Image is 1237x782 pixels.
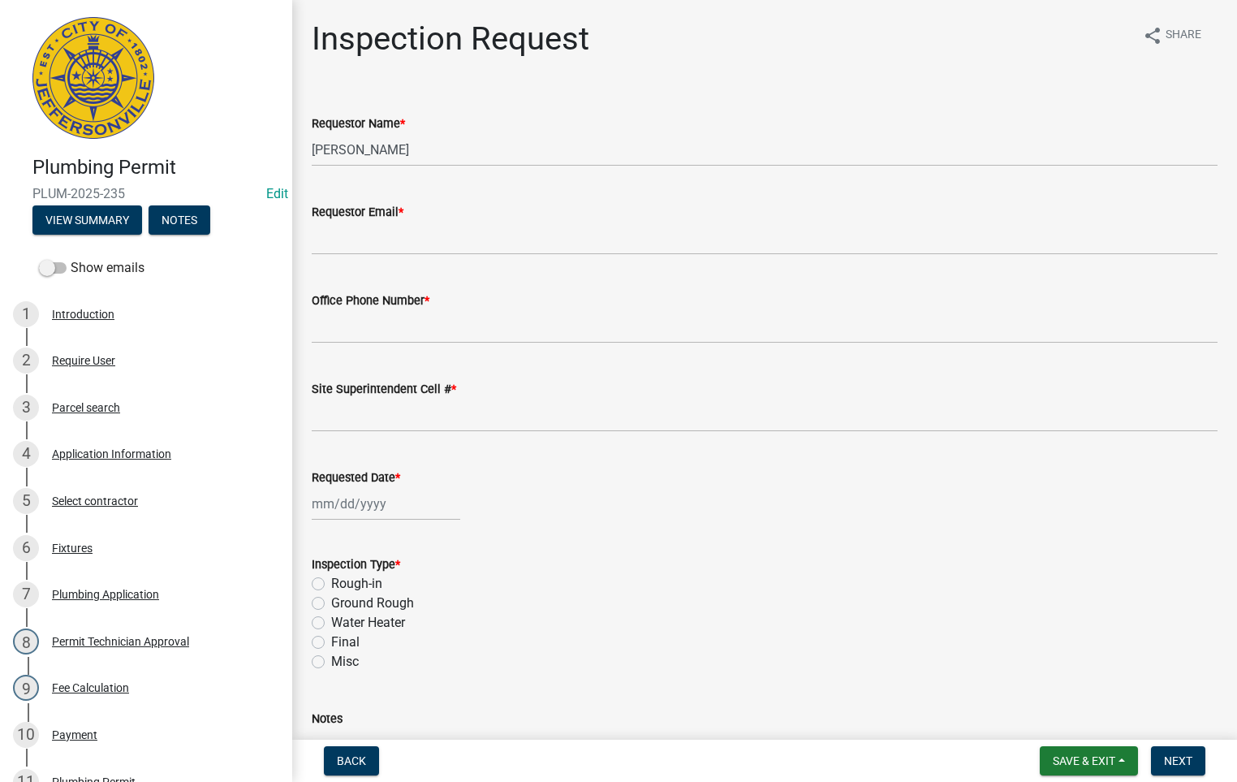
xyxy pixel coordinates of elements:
[52,682,129,693] div: Fee Calculation
[13,722,39,748] div: 10
[13,488,39,514] div: 5
[52,448,171,460] div: Application Information
[312,207,403,218] label: Requestor Email
[1164,754,1192,767] span: Next
[52,402,120,413] div: Parcel search
[331,633,360,652] label: Final
[52,309,114,320] div: Introduction
[312,19,589,58] h1: Inspection Request
[324,746,379,776] button: Back
[32,156,279,179] h4: Plumbing Permit
[52,729,97,741] div: Payment
[331,594,414,613] label: Ground Rough
[32,17,154,139] img: City of Jeffersonville, Indiana
[1040,746,1138,776] button: Save & Exit
[312,487,460,521] input: mm/dd/yyyy
[13,581,39,607] div: 7
[52,495,138,507] div: Select contractor
[312,559,400,571] label: Inspection Type
[13,348,39,374] div: 2
[331,613,405,633] label: Water Heater
[331,652,359,672] label: Misc
[13,629,39,655] div: 8
[312,473,400,484] label: Requested Date
[266,186,288,201] a: Edit
[52,542,93,554] div: Fixtures
[149,214,210,227] wm-modal-confirm: Notes
[1151,746,1205,776] button: Next
[13,395,39,421] div: 3
[149,205,210,235] button: Notes
[32,214,142,227] wm-modal-confirm: Summary
[1143,26,1162,45] i: share
[266,186,288,201] wm-modal-confirm: Edit Application Number
[13,441,39,467] div: 4
[1130,19,1214,51] button: shareShare
[39,258,144,278] label: Show emails
[32,205,142,235] button: View Summary
[13,301,39,327] div: 1
[312,384,456,395] label: Site Superintendent Cell #
[331,574,382,594] label: Rough-in
[52,589,159,600] div: Plumbing Application
[312,714,343,725] label: Notes
[13,675,39,701] div: 9
[337,754,366,767] span: Back
[1053,754,1115,767] span: Save & Exit
[312,296,429,307] label: Office Phone Number
[13,535,39,561] div: 6
[1166,26,1201,45] span: Share
[32,186,260,201] span: PLUM-2025-235
[52,636,189,647] div: Permit Technician Approval
[52,355,115,366] div: Require User
[312,119,405,130] label: Requestor Name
